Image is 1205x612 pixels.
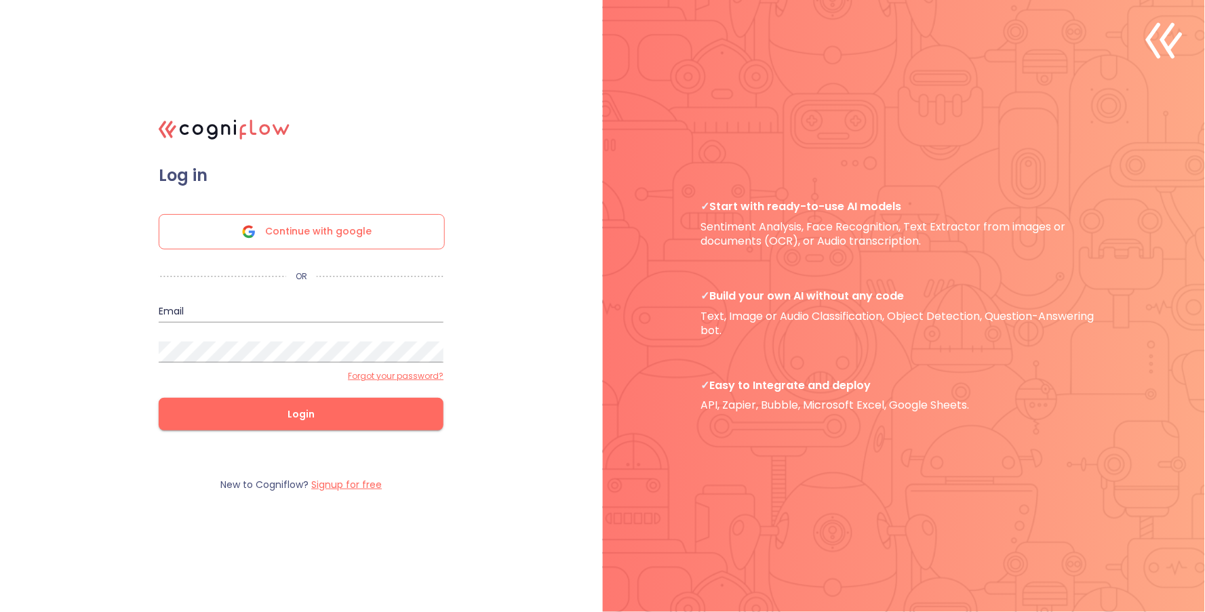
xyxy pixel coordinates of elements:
span: Build your own AI without any code [701,289,1107,303]
p: OR [286,271,317,282]
b: ✓ [701,199,710,214]
label: Signup for free [311,478,382,491]
b: ✓ [701,378,710,393]
b: ✓ [701,288,710,304]
p: API, Zapier, Bubble, Microsoft Excel, Google Sheets. [701,378,1107,413]
p: Text, Image or Audio Classification, Object Detection, Question-Answering bot. [701,289,1107,338]
span: Log in [159,165,443,186]
button: Login [159,398,443,430]
span: Start with ready-to-use AI models [701,199,1107,213]
label: Forgot your password? [348,371,443,382]
p: Sentiment Analysis, Face Recognition, Text Extractor from images or documents (OCR), or Audio tra... [701,199,1107,248]
div: Continue with google [159,214,445,249]
span: Easy to Integrate and deploy [701,378,1107,392]
p: New to Cogniflow? [220,478,382,491]
span: Continue with google [265,215,372,249]
span: Login [180,406,422,423]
